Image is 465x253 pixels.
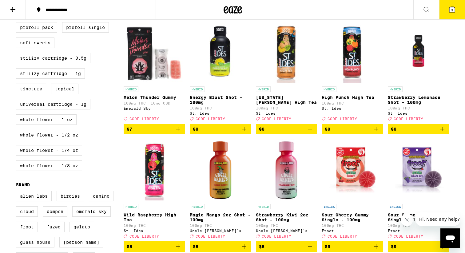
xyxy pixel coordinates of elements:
label: Alien Labs [16,191,52,201]
p: HYBRID [322,86,336,92]
p: 100mg THC [124,223,185,227]
p: Melon Thunder Gummy [124,95,185,100]
a: Open page for Melon Thunder Gummy from Emerald Sky [124,22,185,124]
label: Whole Flower - 1 oz [16,114,77,125]
span: $9 [325,244,330,249]
img: St. Ides - Georgia Peach High Tea [256,22,317,83]
label: Froot [16,222,38,232]
img: Froot - Sour Cherry Gummy Single - 100mg [322,139,383,201]
button: Add to bag [322,124,383,134]
span: $8 [259,244,264,249]
p: HYBRID [124,86,138,92]
p: HYBRID [256,204,271,209]
button: 3 [439,0,465,19]
p: 100mg THC [190,223,251,227]
div: Uncle [PERSON_NAME]'s [190,229,251,233]
label: Fuzed [43,222,65,232]
label: Birdies [57,191,84,201]
p: Sour Cherry Gummy Single - 100mg [322,212,383,222]
p: Strawberry Kiwi 2oz Shot - 100mg [256,212,317,222]
a: Open page for Magic Mango 2oz Shot - 100mg from Uncle Arnie's [190,139,251,241]
label: Whole Flower - 1/8 oz [16,160,82,171]
div: Froot [388,229,449,233]
legend: Brand [16,182,30,187]
label: Preroll Pack [16,22,57,33]
img: Froot - Sour Grape Gummy Single - 100mg [388,139,449,201]
span: $8 [193,127,198,132]
a: Open page for Georgia Peach High Tea from St. Ides [256,22,317,124]
a: Open page for Wild Raspberry High Tea from St. Ides [124,139,185,241]
p: 100mg THC [190,106,251,110]
span: CODE LIBERTY [328,234,357,238]
p: 100mg THC [388,223,449,227]
p: 100mg THC [322,223,383,227]
p: Strawberry Lemonade Shot - 100mg [388,95,449,105]
img: St. Ides - Energy Blast Shot - 100mg [190,22,251,83]
p: Energy Blast Shot - 100mg [190,95,251,105]
label: Universal Cartridge - 1g [16,99,90,109]
div: Emerald Sky [124,106,185,110]
p: [US_STATE][PERSON_NAME] High Tea [256,95,317,105]
p: 100mg THC [322,101,383,105]
span: CODE LIBERTY [129,234,159,238]
p: HYBRID [256,86,271,92]
span: CODE LIBERTY [262,234,291,238]
div: St. Ides [322,106,383,110]
button: Add to bag [322,241,383,252]
iframe: Close message [401,214,413,226]
label: Topical [51,84,78,94]
label: Tincture [16,84,46,94]
button: Add to bag [256,124,317,134]
span: CODE LIBERTY [196,234,225,238]
label: Soft Sweets [16,38,54,48]
span: CODE LIBERTY [262,117,291,121]
label: STIIIZY Cartridge - 0.5g [16,53,90,63]
p: HYBRID [388,86,403,92]
label: Glass House [16,237,54,247]
label: STIIIZY Cartridge - 1g [16,68,85,79]
a: Open page for High Punch High Tea from St. Ides [322,22,383,124]
div: St. Ides [256,111,317,115]
p: HYBRID [190,86,205,92]
img: St. Ides - High Punch High Tea [322,22,383,83]
iframe: Message from company [415,212,460,226]
p: Sour Grape Gummy Single - 100mg [388,212,449,222]
label: Whole Flower - 1/2 oz [16,130,82,140]
button: Add to bag [388,124,449,134]
span: $8 [127,244,132,249]
iframe: Button to launch messaging window [440,228,460,248]
div: St. Ides [190,111,251,115]
p: INDICA [388,204,403,209]
span: CODE LIBERTY [328,117,357,121]
a: Open page for Sour Cherry Gummy Single - 100mg from Froot [322,139,383,241]
span: 3 [451,8,453,12]
a: Open page for Strawberry Kiwi 2oz Shot - 100mg from Uncle Arnie's [256,139,317,241]
span: CODE LIBERTY [394,234,423,238]
button: Add to bag [190,241,251,252]
span: CODE LIBERTY [394,117,423,121]
p: Wild Raspberry High Tea [124,212,185,222]
label: Camino [89,191,113,201]
div: St. Ides [124,229,185,233]
p: Magic Mango 2oz Shot - 100mg [190,212,251,222]
span: $9 [391,244,396,249]
span: $8 [391,127,396,132]
a: Open page for Strawberry Lemonade Shot - 100mg from St. Ides [388,22,449,124]
label: Emerald Sky [72,206,111,217]
p: INDICA [322,204,336,209]
label: Whole Flower - 1/4 oz [16,145,82,156]
label: Gelato [70,222,94,232]
label: Dompen [43,206,67,217]
div: St. Ides [388,111,449,115]
p: 100mg THC [256,106,317,110]
label: Cloud [16,206,38,217]
button: Add to bag [190,124,251,134]
span: $8 [259,127,264,132]
span: $8 [325,127,330,132]
p: 100mg THC: 10mg CBD [124,101,185,105]
p: 100mg THC [388,106,449,110]
button: Add to bag [256,241,317,252]
span: $7 [127,127,132,132]
p: HYBRID [190,204,205,209]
